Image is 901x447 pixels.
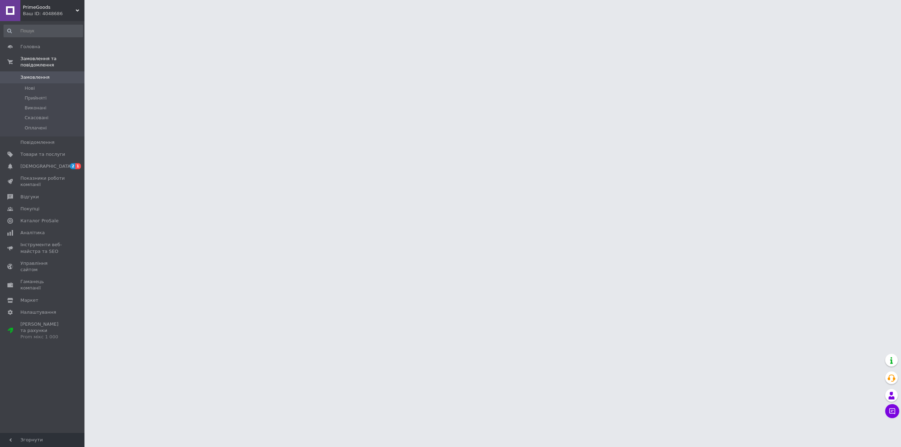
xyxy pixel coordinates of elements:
span: [PERSON_NAME] та рахунки [20,321,65,340]
span: Скасовані [25,115,49,121]
span: Каталог ProSale [20,218,58,224]
div: Prom мікс 1 000 [20,334,65,340]
input: Пошук [4,25,83,37]
button: Чат з покупцем [885,404,899,418]
span: Маркет [20,297,38,304]
span: Інструменти веб-майстра та SEO [20,242,65,254]
span: Виконані [25,105,46,111]
span: Прийняті [25,95,46,101]
span: Замовлення та повідомлення [20,56,84,68]
span: Товари та послуги [20,151,65,158]
span: Відгуки [20,194,39,200]
span: PrimeGoods [23,4,76,11]
span: Гаманець компанії [20,279,65,291]
span: Повідомлення [20,139,55,146]
span: [DEMOGRAPHIC_DATA] [20,163,73,170]
span: Налаштування [20,309,56,315]
span: Головна [20,44,40,50]
span: Управління сайтом [20,260,65,273]
span: Показники роботи компанії [20,175,65,188]
span: Нові [25,85,35,91]
span: Оплачені [25,125,47,131]
span: 1 [75,163,81,169]
span: Покупці [20,206,39,212]
span: Замовлення [20,74,50,81]
span: Аналітика [20,230,45,236]
div: Ваш ID: 4048686 [23,11,84,17]
span: 2 [70,163,76,169]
